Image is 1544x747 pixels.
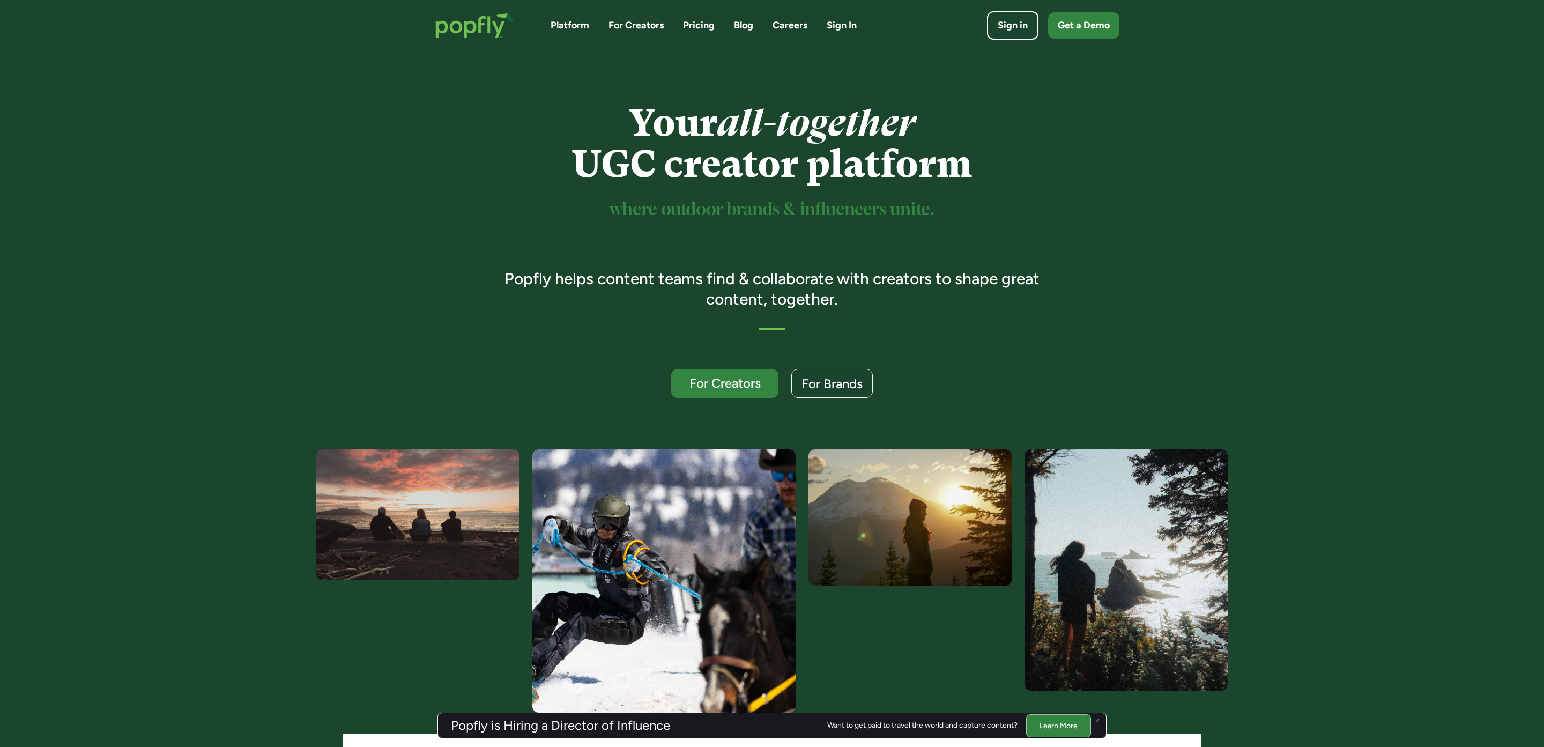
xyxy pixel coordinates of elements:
[451,719,670,732] h3: Popfly is Hiring a Director of Influence
[1048,12,1119,39] a: Get a Demo
[773,19,807,32] a: Careers
[681,376,769,390] div: For Creators
[791,369,873,398] a: For Brands
[998,19,1028,32] div: Sign in
[489,269,1055,309] h3: Popfly helps content teams find & collaborate with creators to shape great content, together.
[801,377,863,390] div: For Brands
[671,369,778,398] a: For Creators
[610,202,934,218] sup: where outdoor brands & influencers unite.
[827,19,857,32] a: Sign In
[987,11,1038,40] a: Sign in
[1058,19,1110,32] div: Get a Demo
[608,19,664,32] a: For Creators
[683,19,715,32] a: Pricing
[489,102,1055,185] h1: Your UGC creator platform
[425,2,525,49] a: home
[734,19,753,32] a: Blog
[551,19,589,32] a: Platform
[1026,714,1091,737] a: Learn More
[827,721,1018,730] div: Want to get paid to travel the world and capture content?
[717,101,915,145] em: all-together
